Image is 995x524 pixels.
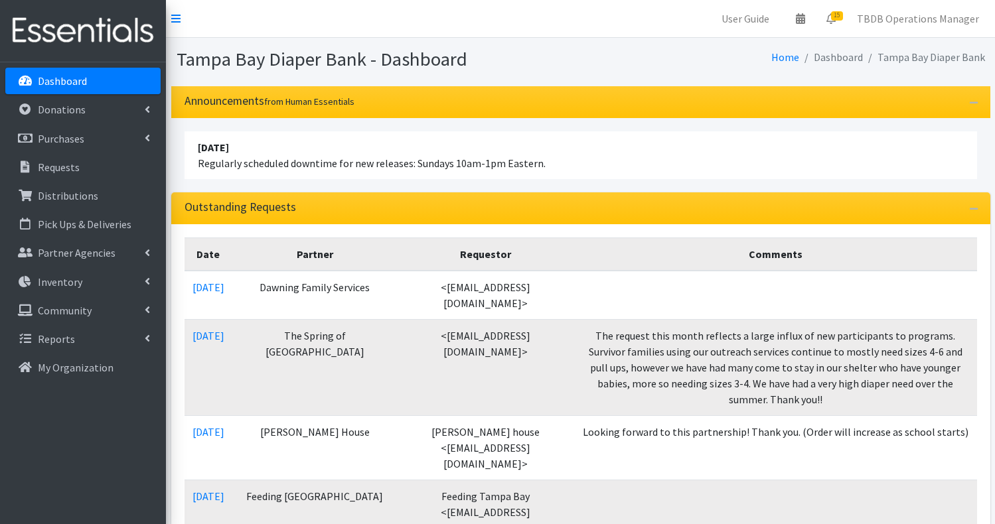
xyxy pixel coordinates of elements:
[192,329,224,342] a: [DATE]
[38,74,87,88] p: Dashboard
[232,415,398,480] td: [PERSON_NAME] House
[5,182,161,209] a: Distributions
[398,319,574,415] td: <[EMAIL_ADDRESS][DOMAIN_NAME]>
[831,11,843,21] span: 15
[38,304,92,317] p: Community
[5,9,161,53] img: HumanEssentials
[5,354,161,381] a: My Organization
[185,94,354,108] h3: Announcements
[5,239,161,266] a: Partner Agencies
[192,281,224,294] a: [DATE]
[398,415,574,480] td: [PERSON_NAME] house <[EMAIL_ADDRESS][DOMAIN_NAME]>
[38,218,131,231] p: Pick Ups & Deliveries
[38,132,84,145] p: Purchases
[38,275,82,289] p: Inventory
[38,189,98,202] p: Distributions
[232,271,398,320] td: Dawning Family Services
[192,425,224,438] a: [DATE]
[5,68,161,94] a: Dashboard
[5,96,161,123] a: Donations
[799,48,863,67] li: Dashboard
[232,319,398,415] td: The Spring of [GEOGRAPHIC_DATA]
[711,5,780,32] a: User Guide
[5,211,161,237] a: Pick Ups & Deliveries
[185,131,977,179] li: Regularly scheduled downtime for new releases: Sundays 10am-1pm Eastern.
[574,237,977,271] th: Comments
[177,48,576,71] h1: Tampa Bay Diaper Bank - Dashboard
[574,319,977,415] td: The request this month reflects a large influx of new participants to programs. Survivor families...
[192,490,224,503] a: [DATE]
[574,415,977,480] td: Looking forward to this partnership! Thank you. (Order will increase as school starts)
[5,125,161,152] a: Purchases
[198,141,229,154] strong: [DATE]
[846,5,990,32] a: TBDB Operations Manager
[38,332,75,346] p: Reports
[185,200,296,214] h3: Outstanding Requests
[816,5,846,32] a: 15
[185,237,232,271] th: Date
[398,237,574,271] th: Requestor
[38,361,114,374] p: My Organization
[5,326,161,352] a: Reports
[232,237,398,271] th: Partner
[863,48,985,67] li: Tampa Bay Diaper Bank
[5,154,161,180] a: Requests
[38,161,80,174] p: Requests
[38,246,115,259] p: Partner Agencies
[264,96,354,107] small: from Human Essentials
[5,269,161,295] a: Inventory
[38,103,86,116] p: Donations
[771,50,799,64] a: Home
[5,297,161,324] a: Community
[398,271,574,320] td: <[EMAIL_ADDRESS][DOMAIN_NAME]>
